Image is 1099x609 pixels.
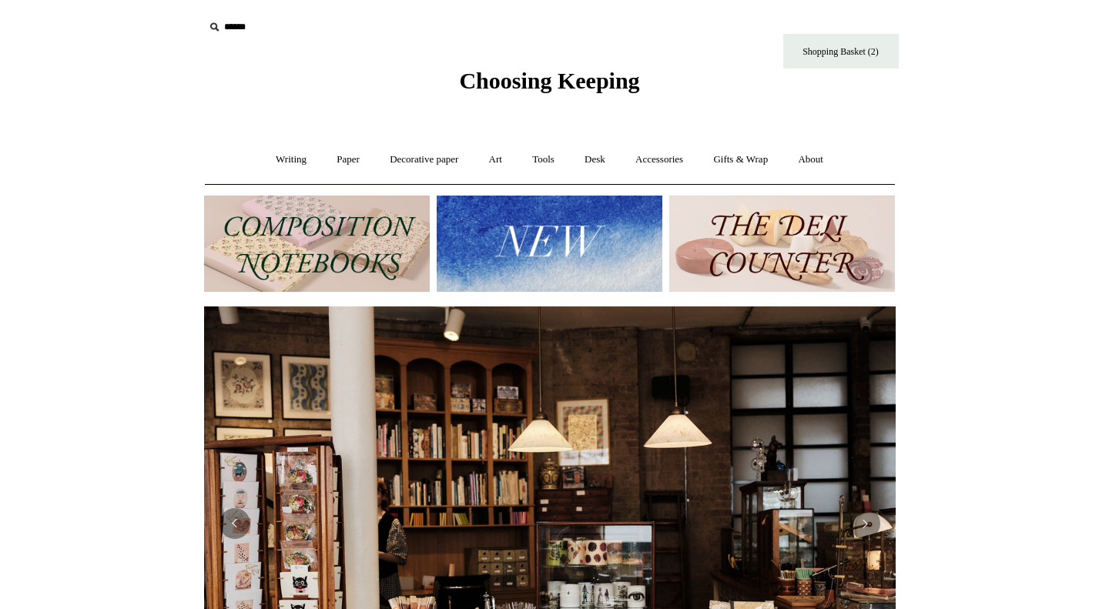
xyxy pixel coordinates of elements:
[204,196,430,292] img: 202302 Composition ledgers.jpg__PID:69722ee6-fa44-49dd-a067-31375e5d54ec
[219,508,250,539] button: Previous
[699,139,782,180] a: Gifts & Wrap
[622,139,697,180] a: Accessories
[571,139,619,180] a: Desk
[437,196,662,292] img: New.jpg__PID:f73bdf93-380a-4a35-bcfe-7823039498e1
[849,508,880,539] button: Next
[376,139,472,180] a: Decorative paper
[518,139,568,180] a: Tools
[783,34,899,69] a: Shopping Basket (2)
[459,80,639,91] a: Choosing Keeping
[323,139,374,180] a: Paper
[669,196,895,292] img: The Deli Counter
[262,139,320,180] a: Writing
[784,139,837,180] a: About
[475,139,516,180] a: Art
[459,68,639,93] span: Choosing Keeping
